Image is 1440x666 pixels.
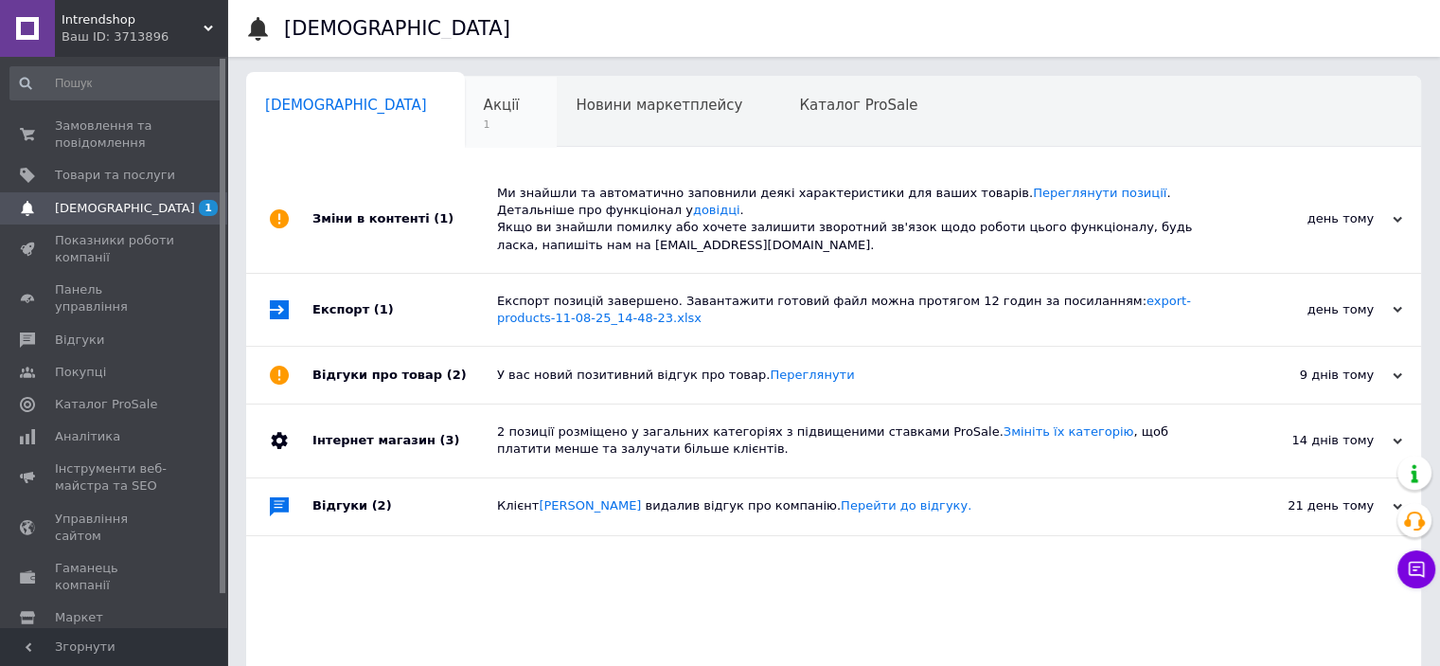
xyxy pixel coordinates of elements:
span: Аналітика [55,428,120,445]
span: Покупці [55,364,106,381]
span: Intrendshop [62,11,204,28]
span: (1) [434,211,453,225]
span: (2) [447,368,467,382]
div: Зміни в контенті [312,166,497,273]
span: (2) [372,498,392,513]
button: Чат з покупцем [1397,550,1435,588]
span: Панель управління [55,281,175,315]
div: Ваш ID: 3713896 [62,28,227,45]
span: Гаманець компанії [55,560,175,594]
span: (3) [439,433,459,447]
div: Ми знайшли та автоматично заповнили деякі характеристики для ваших товарів. . Детальніше про функ... [497,185,1213,254]
span: 1 [199,200,218,216]
div: день тому [1213,210,1402,227]
span: (1) [374,302,394,316]
span: Каталог ProSale [55,396,157,413]
div: Інтернет магазин [312,405,497,477]
span: Відгуки [55,332,104,349]
span: Товари та послуги [55,167,175,184]
input: Пошук [9,66,223,100]
a: Переглянути [770,368,854,382]
a: Переглянути позиції [1033,186,1166,200]
span: 1 [484,117,520,132]
a: [PERSON_NAME] [539,498,641,513]
span: Інструменти веб-майстра та SEO [55,460,175,495]
span: [DEMOGRAPHIC_DATA] [265,97,427,114]
h1: [DEMOGRAPHIC_DATA] [284,17,510,40]
a: довідці [693,203,740,217]
span: Новини маркетплейсу [576,97,742,114]
div: Відгуки [312,478,497,535]
div: Відгуки про товар [312,347,497,404]
a: Перейти до відгуку. [841,498,971,513]
div: Експорт [312,274,497,346]
span: Клієнт [497,498,971,513]
div: день тому [1213,301,1402,318]
span: Каталог ProSale [799,97,917,114]
div: 2 позиції розміщено у загальних категоріях з підвищеними ставками ProSale. , щоб платити менше та... [497,423,1213,458]
span: видалив відгук про компанію. [646,498,972,513]
div: Експорт позицій завершено. Завантажити готовий файл можна протягом 12 годин за посиланням: [497,293,1213,327]
span: Маркет [55,609,103,626]
span: Акції [484,97,520,114]
a: Змініть їх категорію [1004,424,1134,439]
div: 9 днів тому [1213,367,1402,384]
a: export-products-11-08-25_14-48-23.xlsx [497,294,1191,325]
span: Замовлення та повідомлення [55,117,175,152]
span: Управління сайтом [55,511,175,545]
span: Показники роботи компанії [55,232,175,266]
span: [DEMOGRAPHIC_DATA] [55,200,195,217]
div: У вас новий позитивний відгук про товар. [497,367,1213,384]
div: 14 днів тому [1213,432,1402,449]
div: 21 день тому [1213,497,1402,514]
